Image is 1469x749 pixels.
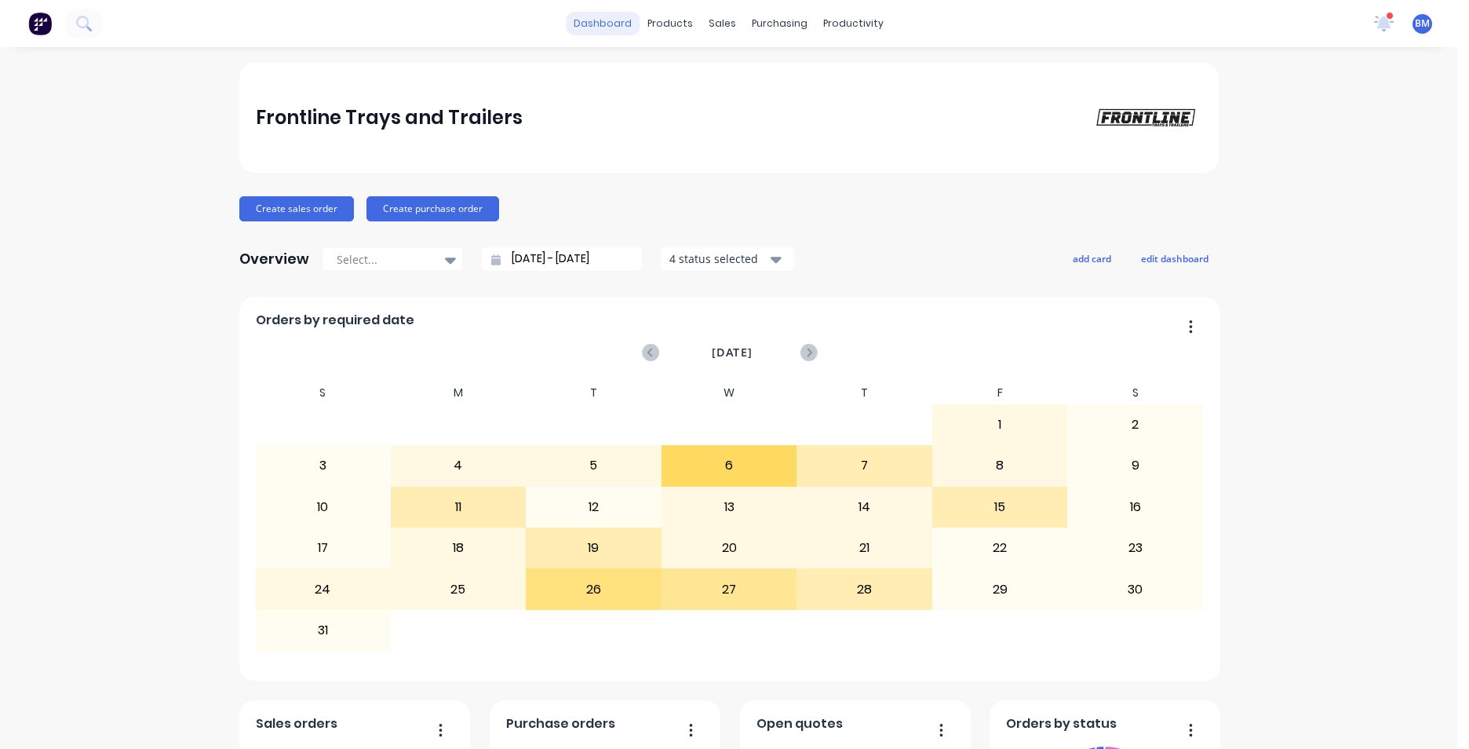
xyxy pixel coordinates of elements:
div: 28 [797,569,931,608]
div: 26 [527,569,661,608]
button: edit dashboard [1131,248,1219,269]
div: 11 [392,488,526,527]
button: Create purchase order [366,196,499,221]
div: 10 [256,488,390,527]
img: Factory [28,12,52,35]
span: Sales orders [256,714,337,733]
button: add card [1063,248,1121,269]
div: 13 [662,488,796,527]
div: 23 [1068,528,1202,568]
div: 15 [933,488,1067,527]
button: 4 status selected [661,247,794,271]
div: 14 [797,488,931,527]
div: 27 [662,569,796,608]
div: 30 [1068,569,1202,608]
div: 4 [392,446,526,485]
div: 20 [662,528,796,568]
button: Create sales order [239,196,354,221]
div: purchasing [744,12,815,35]
div: F [932,382,1068,404]
div: 22 [933,528,1067,568]
div: 12 [527,488,661,527]
div: T [526,382,662,404]
div: 31 [256,611,390,650]
div: 5 [527,446,661,485]
div: M [391,382,527,404]
div: 4 status selected [669,250,768,267]
div: products [640,12,701,35]
div: 25 [392,569,526,608]
div: 9 [1068,446,1202,485]
span: Open quotes [756,714,843,733]
div: 1 [933,405,1067,444]
div: 21 [797,528,931,568]
span: Orders by status [1006,714,1117,733]
div: 18 [392,528,526,568]
span: Purchase orders [506,714,615,733]
a: dashboard [566,12,640,35]
div: 2 [1068,405,1202,444]
span: [DATE] [712,344,753,361]
div: 19 [527,528,661,568]
span: BM [1415,16,1430,31]
div: sales [701,12,744,35]
div: T [796,382,932,404]
div: Frontline Trays and Trailers [256,102,523,133]
div: productivity [815,12,891,35]
div: W [662,382,797,404]
div: 17 [256,528,390,568]
div: 3 [256,446,390,485]
div: Overview [239,243,309,275]
div: 24 [256,569,390,608]
div: 29 [933,569,1067,608]
div: 7 [797,446,931,485]
div: S [1067,382,1203,404]
div: 16 [1068,488,1202,527]
div: 8 [933,446,1067,485]
div: 6 [662,446,796,485]
span: Orders by required date [256,311,414,330]
img: Frontline Trays and Trailers [1092,105,1201,130]
div: S [255,382,391,404]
